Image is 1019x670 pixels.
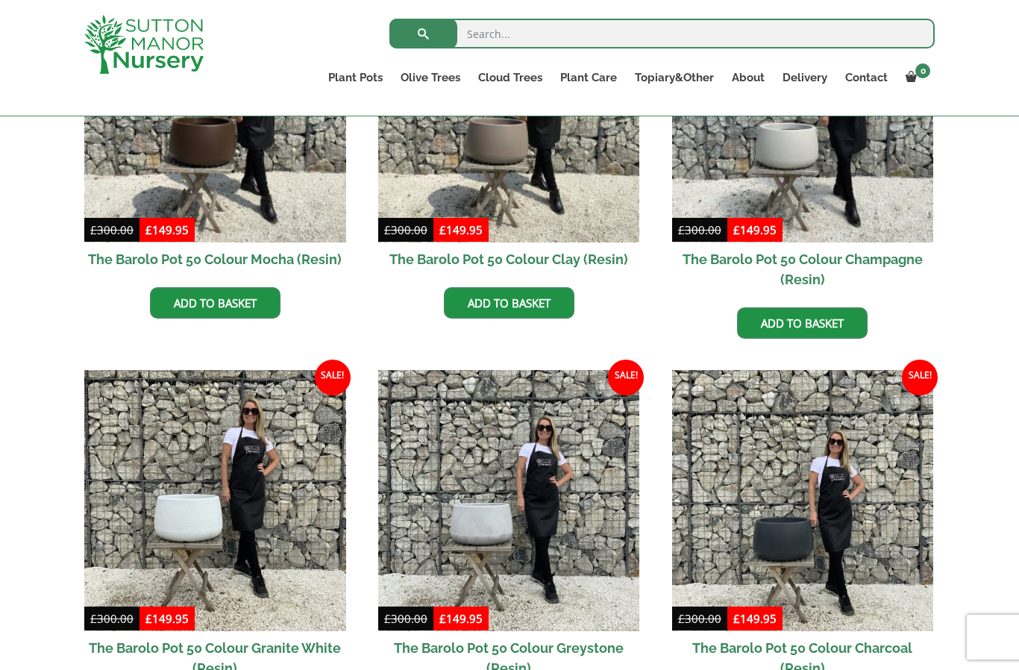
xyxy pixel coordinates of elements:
bdi: 300.00 [384,611,427,626]
bdi: 300.00 [384,222,427,237]
bdi: 149.95 [733,611,777,626]
bdi: 149.95 [439,611,483,626]
img: The Barolo Pot 50 Colour Charcoal (Resin) [672,370,934,632]
a: Plant Pots [319,67,392,88]
span: £ [678,611,685,626]
span: Sale! [315,360,351,395]
span: £ [145,611,152,626]
a: Plant Care [551,67,626,88]
img: The Barolo Pot 50 Colour Granite White (Resin) [84,370,346,632]
span: £ [733,222,740,237]
img: logo [84,15,204,74]
span: £ [439,611,446,626]
a: Topiary&Other [626,67,723,88]
bdi: 149.95 [145,611,189,626]
a: About [723,67,774,88]
bdi: 300.00 [678,222,721,237]
h2: The Barolo Pot 50 Colour Mocha (Resin) [84,242,346,276]
span: £ [90,222,97,237]
span: £ [90,611,97,626]
bdi: 300.00 [90,222,134,237]
bdi: 149.95 [145,222,189,237]
span: Sale! [902,360,938,395]
img: The Barolo Pot 50 Colour Greystone (Resin) [378,370,640,632]
a: Cloud Trees [469,67,551,88]
a: 0 [897,67,935,88]
a: Olive Trees [392,67,469,88]
bdi: 300.00 [90,611,134,626]
span: £ [384,222,391,237]
span: Sale! [608,360,644,395]
span: £ [733,611,740,626]
a: Add to basket: “The Barolo Pot 50 Colour Mocha (Resin)” [150,287,280,319]
span: £ [439,222,446,237]
span: £ [678,222,685,237]
a: Delivery [774,67,836,88]
span: £ [145,222,152,237]
h2: The Barolo Pot 50 Colour Clay (Resin) [378,242,640,276]
input: Search... [389,19,935,48]
span: 0 [915,63,930,78]
a: Add to basket: “The Barolo Pot 50 Colour Clay (Resin)” [444,287,574,319]
h2: The Barolo Pot 50 Colour Champagne (Resin) [672,242,934,296]
bdi: 300.00 [678,611,721,626]
span: £ [384,611,391,626]
bdi: 149.95 [439,222,483,237]
bdi: 149.95 [733,222,777,237]
a: Add to basket: “The Barolo Pot 50 Colour Champagne (Resin)” [737,307,868,339]
a: Contact [836,67,897,88]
